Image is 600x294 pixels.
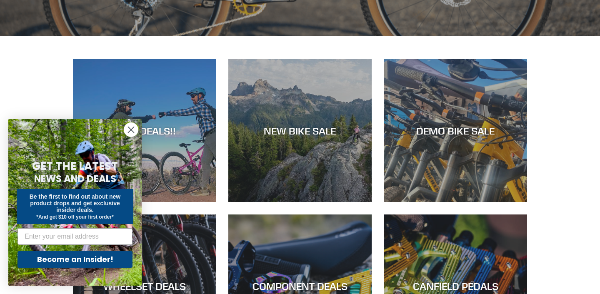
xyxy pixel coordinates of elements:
[228,125,371,137] div: NEW BIKE SALE
[228,59,371,202] a: NEW BIKE SALE
[36,214,113,220] span: *And get $10 off your first order*
[30,193,121,213] span: Be the first to find out about new product drops and get exclusive insider deals.
[17,228,132,245] input: Enter your email address
[228,280,371,292] div: COMPONENT DEALS
[124,122,138,137] button: Close dialog
[32,159,118,174] span: GET THE LATEST
[17,251,132,268] button: Become an Insider!
[73,59,216,202] a: REAL DEALS!!
[384,280,527,292] div: CANFIELD PEDALS
[384,125,527,137] div: DEMO BIKE SALE
[34,172,116,185] span: NEWS AND DEALS
[384,59,527,202] a: DEMO BIKE SALE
